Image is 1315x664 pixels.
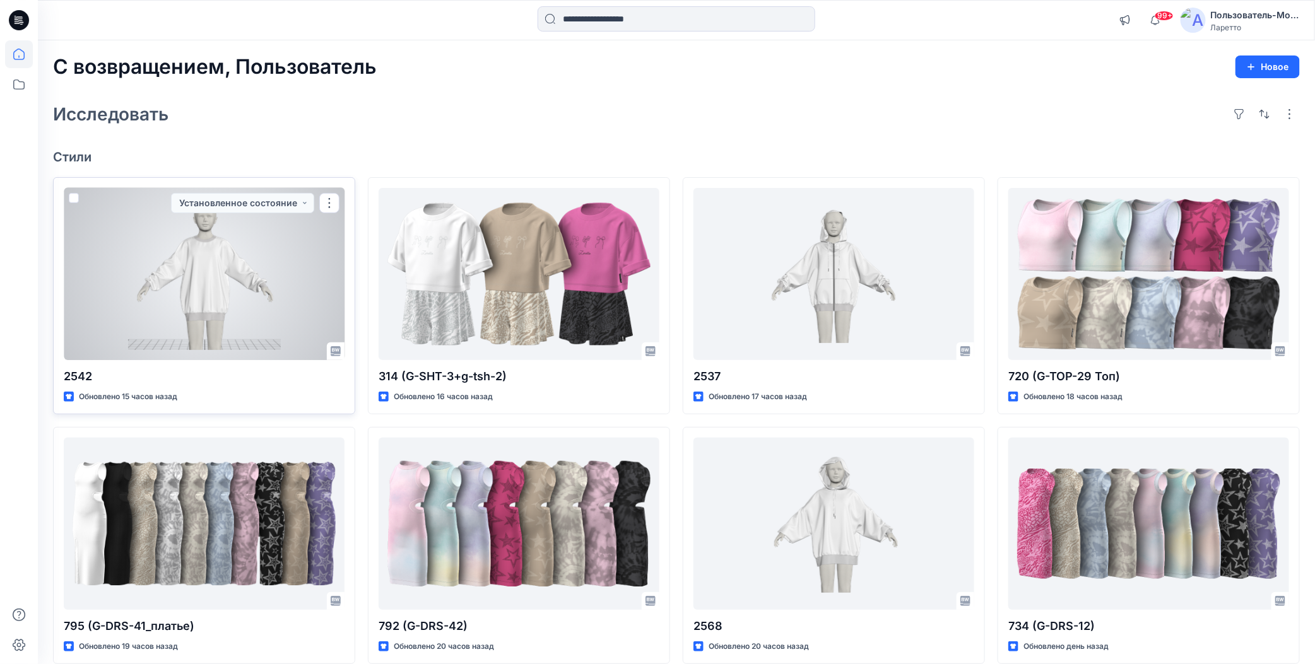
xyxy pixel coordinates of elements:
p: 2542 [64,368,345,385]
a: 314 (G-SHT-3+g-tsh-2) [379,188,659,361]
p: 795 (G-DRS-41_платье) [64,617,345,635]
ya-tr-span: 720 (G-TOP-29 Топ) [1008,370,1120,383]
ya-tr-span: Обновлено 18 часов назад [1023,392,1123,401]
ya-tr-span: 734 (G-DRS-12) [1008,619,1095,632]
p: 2568 [693,617,974,635]
p: 2537 [693,368,974,385]
a: 2537 [693,188,974,361]
ya-tr-span: Обновлено 16 часов назад [394,392,493,401]
p: Обновлено 20 часов назад [709,640,809,653]
a: 720 (G-TOP-29 Топ) [1008,188,1289,361]
ya-tr-span: С возвращением, Пользователь [53,54,377,79]
p: 792 (G-DRS-42) [379,617,659,635]
ya-tr-span: Ларетто [1211,23,1242,32]
a: 734 (G-DRS-12) [1008,438,1289,610]
ya-tr-span: Стили [53,149,91,165]
button: Новое [1235,55,1300,78]
a: 2568 [693,438,974,610]
p: 314 (G-SHT-3+g-tsh-2) [379,368,659,385]
img: аватар [1181,8,1206,33]
a: 792 (G-DRS-42) [379,438,659,610]
a: 795 (G-DRS-41_платье) [64,438,345,610]
ya-tr-span: Обновлено 15 часов назад [79,392,177,401]
ya-tr-span: Обновлено 17 часов назад [709,392,807,401]
ya-tr-span: Обновлено 19 часов назад [79,641,178,651]
span: 99+ [1155,11,1174,21]
ya-tr-span: Обновлено день назад [1023,641,1109,651]
a: 2542 [64,188,345,361]
ya-tr-span: Исследовать [53,103,168,125]
ya-tr-span: Обновлено 20 часов назад [394,641,494,651]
